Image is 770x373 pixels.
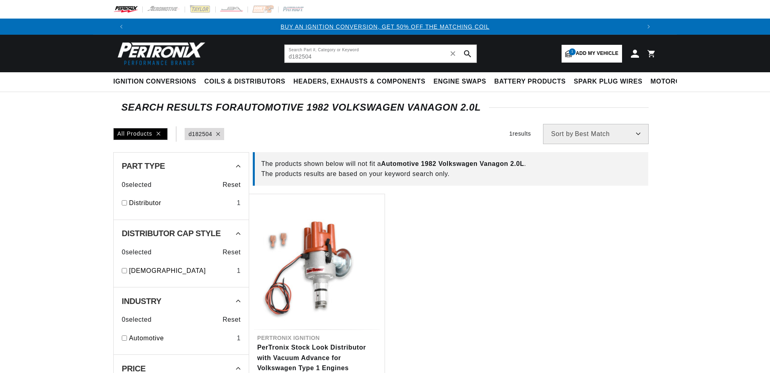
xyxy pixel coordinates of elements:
span: Distributor Cap Style [122,229,221,237]
a: Distributor [129,198,233,208]
span: Sort by [551,131,573,137]
slideshow-component: Translation missing: en.sections.announcements.announcement_bar [93,19,677,35]
span: Engine Swaps [433,78,486,86]
span: Reset [223,180,241,190]
summary: Coils & Distributors [200,72,289,91]
div: All Products [113,128,168,140]
span: Headers, Exhausts & Components [293,78,425,86]
span: Spark Plug Wires [574,78,642,86]
span: Reset [223,247,241,258]
button: search button [459,45,477,63]
input: Search Part #, Category or Keyword [285,45,477,63]
span: 1 results [509,130,531,137]
button: Translation missing: en.sections.announcements.previous_announcement [113,19,129,35]
summary: Motorcycle [647,72,703,91]
span: 0 selected [122,247,152,258]
button: Translation missing: en.sections.announcements.next_announcement [641,19,657,35]
span: 1 [569,48,576,55]
span: Price [122,365,146,373]
span: 0 selected [122,314,152,325]
a: 1Add my vehicle [562,45,622,63]
summary: Headers, Exhausts & Components [289,72,429,91]
span: Automotive 1982 Volkswagen Vanagon 2.0L [381,160,524,167]
div: 1 [237,198,241,208]
a: d182504 [189,130,212,138]
div: 1 [237,333,241,344]
select: Sort by [543,124,649,144]
div: Announcement [129,22,641,31]
img: Pertronix [113,40,206,67]
a: [DEMOGRAPHIC_DATA] [129,266,233,276]
summary: Battery Products [490,72,570,91]
summary: Spark Plug Wires [570,72,646,91]
span: Add my vehicle [576,50,618,57]
span: Industry [122,297,161,305]
div: 1 of 3 [129,22,641,31]
div: The products shown below will not fit a . The products results are based on your keyword search o... [261,159,642,179]
summary: Ignition Conversions [113,72,200,91]
div: SEARCH RESULTS FOR Automotive 1982 Volkswagen Vanagon 2.0L [121,103,649,111]
summary: Engine Swaps [429,72,490,91]
a: BUY AN IGNITION CONVERSION, GET 50% OFF THE MATCHING COIL [281,23,489,30]
span: 0 selected [122,180,152,190]
div: 1 [237,266,241,276]
span: Battery Products [494,78,566,86]
a: Automotive [129,333,233,344]
span: Reset [223,314,241,325]
span: Part Type [122,162,165,170]
span: Coils & Distributors [204,78,285,86]
span: Motorcycle [651,78,699,86]
span: Ignition Conversions [113,78,196,86]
